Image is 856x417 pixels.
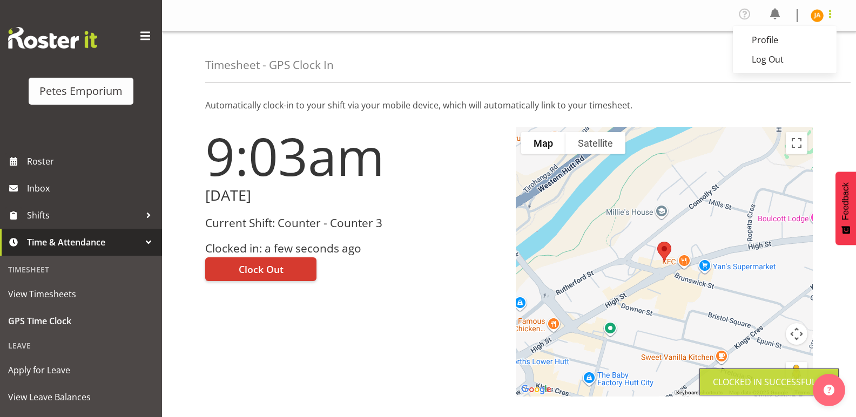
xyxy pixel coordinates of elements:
img: Google [518,382,554,397]
span: Inbox [27,180,157,196]
a: GPS Time Clock [3,307,159,334]
span: View Timesheets [8,286,154,302]
div: Timesheet [3,258,159,281]
span: Shifts [27,207,140,223]
button: Clock Out [205,257,316,281]
p: Automatically clock-in to your shift via your mobile device, which will automatically link to you... [205,99,813,112]
span: Time & Attendance [27,234,140,250]
h1: 9:03am [205,127,503,185]
div: Clocked in Successfully [713,375,825,388]
button: Drag Pegman onto the map to open Street View [786,362,807,384]
h4: Timesheet - GPS Clock In [205,59,334,71]
span: GPS Time Clock [8,313,154,329]
div: Petes Emporium [39,83,123,99]
a: Log Out [733,50,837,69]
img: help-xxl-2.png [824,385,834,395]
button: Feedback - Show survey [835,172,856,245]
span: View Leave Balances [8,389,154,405]
button: Map camera controls [786,323,807,345]
a: Apply for Leave [3,357,159,384]
h2: [DATE] [205,187,503,204]
div: Leave [3,334,159,357]
span: Feedback [841,182,851,220]
a: Open this area in Google Maps (opens a new window) [518,382,554,397]
a: View Leave Balances [3,384,159,411]
button: Show street map [521,132,565,154]
button: Keyboard shortcuts [676,389,723,397]
span: Clock Out [239,262,284,276]
a: Profile [733,30,837,50]
button: Toggle fullscreen view [786,132,807,154]
span: Apply for Leave [8,362,154,378]
img: Rosterit website logo [8,27,97,49]
a: View Timesheets [3,281,159,307]
span: Roster [27,153,157,169]
img: jeseryl-armstrong10788.jpg [811,9,824,22]
button: Show satellite imagery [565,132,625,154]
h3: Clocked in: a few seconds ago [205,242,503,255]
h3: Current Shift: Counter - Counter 3 [205,217,503,229]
